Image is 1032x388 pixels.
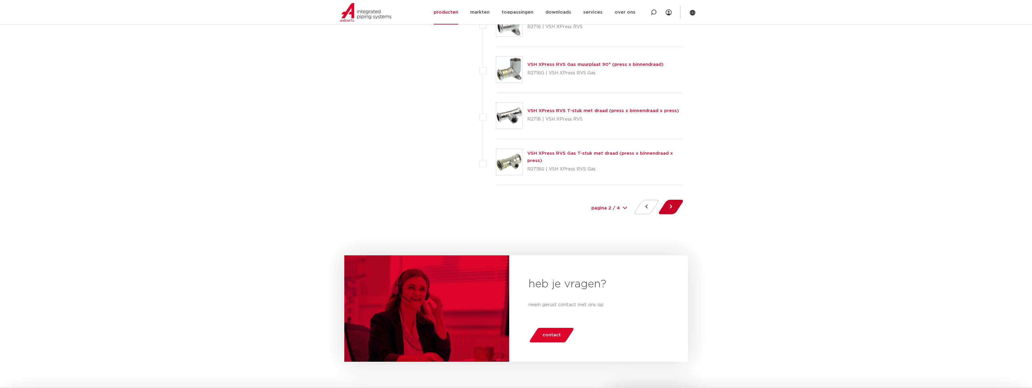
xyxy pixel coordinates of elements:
p: R2718G | VSH XPress RVS Gas [527,164,683,174]
a: VSH XPress RVS Gas T-stuk met draad (press x binnendraad x press) [527,151,673,163]
img: Thumbnail for VSH XPress RVS Gas T-stuk met draad (press x binnendraad x press) [496,149,522,175]
span: contact [542,330,561,340]
h2: heb je vragen? [529,277,669,292]
img: Thumbnail for VSH XPress RVS Gas muurplaat 90° (press x binnendraad) [496,57,522,82]
p: R2718 | VSH XPress RVS [527,115,679,124]
a: VSH XPress RVS T-stuk met draad (press x binnendraad x press) [527,108,679,113]
a: VSH XPress RVS Gas muurplaat 90° (press x binnendraad) [527,62,664,67]
p: neem gerust contact met ons op [529,301,669,309]
p: R2716G | VSH XPress RVS Gas [527,68,664,78]
a: contact [529,328,574,342]
p: R2716 | VSH XPress RVS [527,22,653,32]
img: Thumbnail for VSH XPress RVS T-stuk met draad (press x binnendraad x press) [496,103,522,129]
